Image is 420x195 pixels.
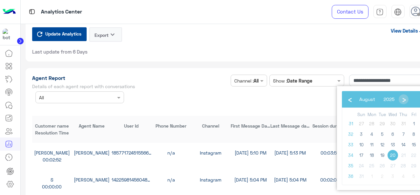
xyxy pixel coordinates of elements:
[332,5,368,19] a: Contact Us
[409,111,419,118] th: weekday
[231,122,270,129] div: First Message Date
[388,129,398,139] span: 6
[346,171,356,182] span: 36
[346,129,356,139] span: 32
[32,27,87,41] button: Update Analytics
[367,129,377,139] span: 4
[398,129,409,139] span: 7
[367,150,377,160] span: 18
[32,122,72,129] div: Customer name
[151,176,191,183] div: n/a
[310,176,350,183] div: 00:02:08
[377,111,388,118] th: weekday
[28,8,36,16] img: tab
[377,129,388,139] span: 5
[191,176,231,183] div: Instagram
[346,118,356,129] span: 31
[367,139,377,150] span: 11
[89,27,122,42] button: Exportkeyboard_arrow_down
[191,122,231,129] div: Channel
[356,139,367,150] span: 10
[151,149,191,156] div: n/a
[32,176,72,183] div: S
[377,118,388,129] span: 29
[373,5,387,19] a: tab
[356,111,367,118] th: weekday
[270,122,310,129] div: Last Message date
[72,149,112,156] div: [PERSON_NAME]
[345,94,355,104] button: ‹
[346,160,356,171] span: 35
[384,96,394,102] span: 2025
[112,149,151,156] div: 1857717245155660
[32,156,72,163] div: 00:02:52
[3,29,14,40] img: 317874714732967
[32,129,72,136] div: Resolution Time
[367,118,377,129] span: 28
[388,118,398,129] span: 30
[394,8,402,16] img: tab
[72,122,112,129] div: Agent Name
[310,149,350,156] div: 00:03:59
[398,111,409,118] th: weekday
[346,150,356,160] span: 34
[398,139,409,150] span: 14
[191,149,231,156] div: Instagram
[310,122,350,129] div: Session duration
[409,139,419,150] span: 15
[388,111,398,118] th: weekday
[399,94,409,104] span: ›
[32,75,228,81] h1: Agent Report
[388,150,398,160] span: 20
[377,150,388,160] span: 19
[388,139,398,150] span: 13
[231,176,270,183] div: [DATE] 5:04 PM
[32,183,72,190] div: 00:00:00
[112,122,151,129] div: User Id
[112,176,151,183] div: 1422598145604831
[32,48,88,55] span: Last update from 6 Days
[409,129,419,139] span: 8
[398,118,409,129] span: 31
[41,8,82,16] p: Analytics Center
[355,94,379,104] button: August
[345,95,409,101] bs-datepicker-navigation-view: ​ ​ ​
[356,118,367,129] span: 27
[44,29,83,38] span: Update Analytics
[356,129,367,139] span: 3
[377,139,388,150] span: 12
[409,118,419,129] span: 1
[32,149,72,156] div: [PERSON_NAME]
[32,84,228,89] h5: Details of each agent report with conversations
[346,139,356,150] span: 33
[270,149,310,156] div: [DATE] 5:13 PM
[356,150,367,160] span: 17
[379,94,399,104] button: 2025
[3,5,16,19] img: Logo
[109,31,116,38] i: keyboard_arrow_down
[376,8,384,16] img: tab
[72,176,112,183] div: [PERSON_NAME]
[231,149,270,156] div: [DATE] 5:10 PM
[151,122,191,129] div: Phone Number
[270,176,310,183] div: [DATE] 5:04 PM
[367,111,377,118] th: weekday
[359,96,375,102] span: August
